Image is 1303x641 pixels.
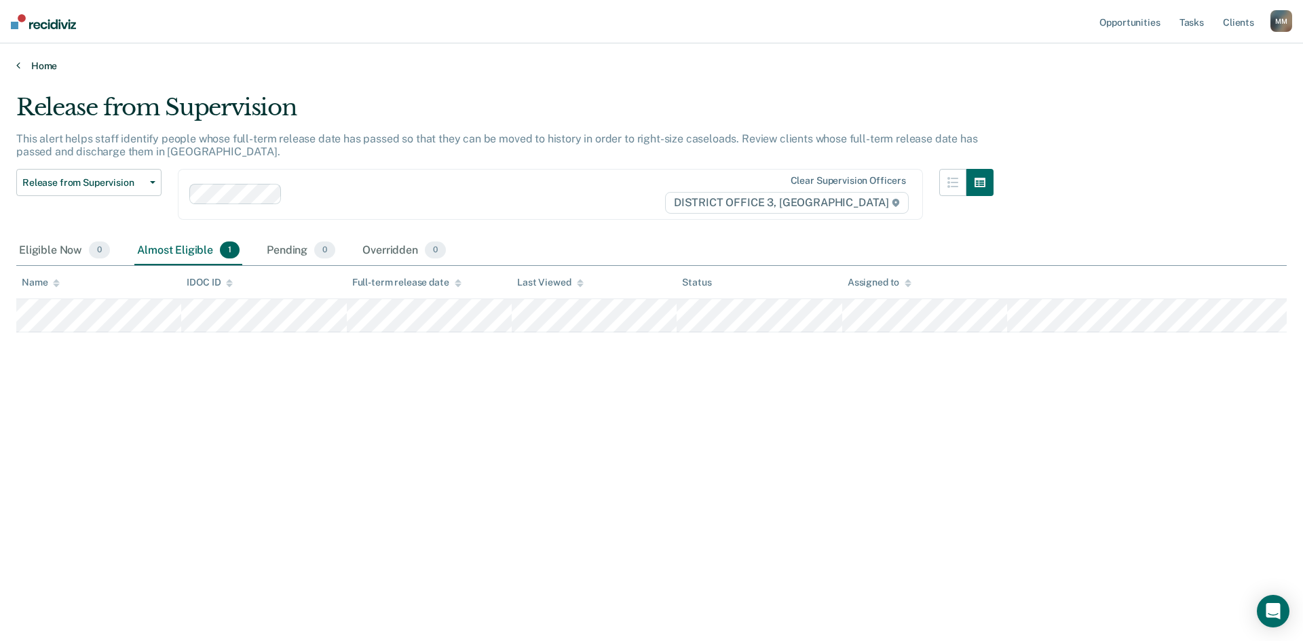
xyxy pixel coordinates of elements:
button: MM [1270,10,1292,32]
span: DISTRICT OFFICE 3, [GEOGRAPHIC_DATA] [665,192,909,214]
span: Release from Supervision [22,177,145,189]
div: Assigned to [848,277,911,288]
span: 0 [425,241,446,259]
div: Clear supervision officers [791,175,906,187]
span: 1 [220,241,240,259]
img: Recidiviz [11,14,76,29]
div: Pending0 [264,236,338,266]
a: Home [16,60,1287,72]
div: Release from Supervision [16,94,994,132]
div: Last Viewed [517,277,583,288]
button: Release from Supervision [16,169,162,196]
p: This alert helps staff identify people whose full-term release date has passed so that they can b... [16,132,977,158]
div: M M [1270,10,1292,32]
div: Name [22,277,60,288]
div: Full-term release date [352,277,461,288]
div: Overridden0 [360,236,449,266]
div: Open Intercom Messenger [1257,595,1289,627]
div: IDOC ID [187,277,233,288]
div: Status [682,277,711,288]
div: Almost Eligible1 [134,236,242,266]
span: 0 [314,241,335,259]
span: 0 [89,241,110,259]
div: Eligible Now0 [16,236,113,266]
